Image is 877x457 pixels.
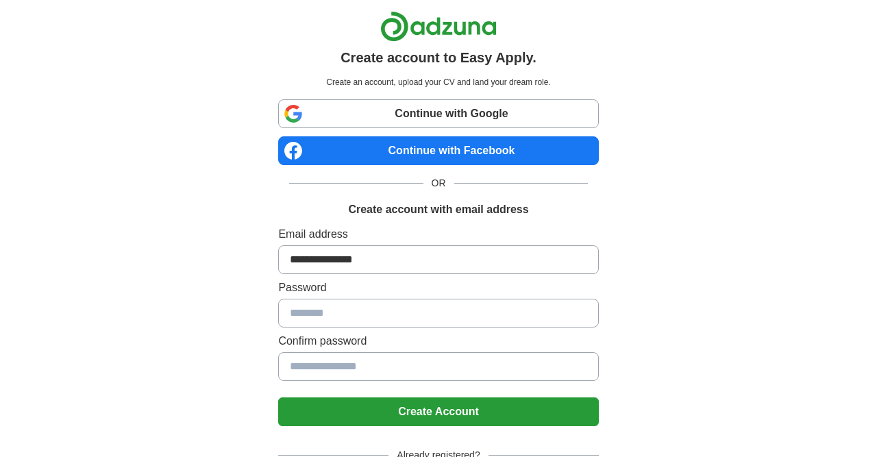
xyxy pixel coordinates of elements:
label: Password [278,280,598,296]
label: Email address [278,226,598,243]
button: Create Account [278,397,598,426]
h1: Create account with email address [348,201,528,218]
h1: Create account to Easy Apply. [341,47,536,68]
label: Confirm password [278,333,598,349]
a: Continue with Facebook [278,136,598,165]
span: OR [423,176,454,190]
p: Create an account, upload your CV and land your dream role. [281,76,595,88]
img: Adzuna logo [380,11,497,42]
a: Continue with Google [278,99,598,128]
